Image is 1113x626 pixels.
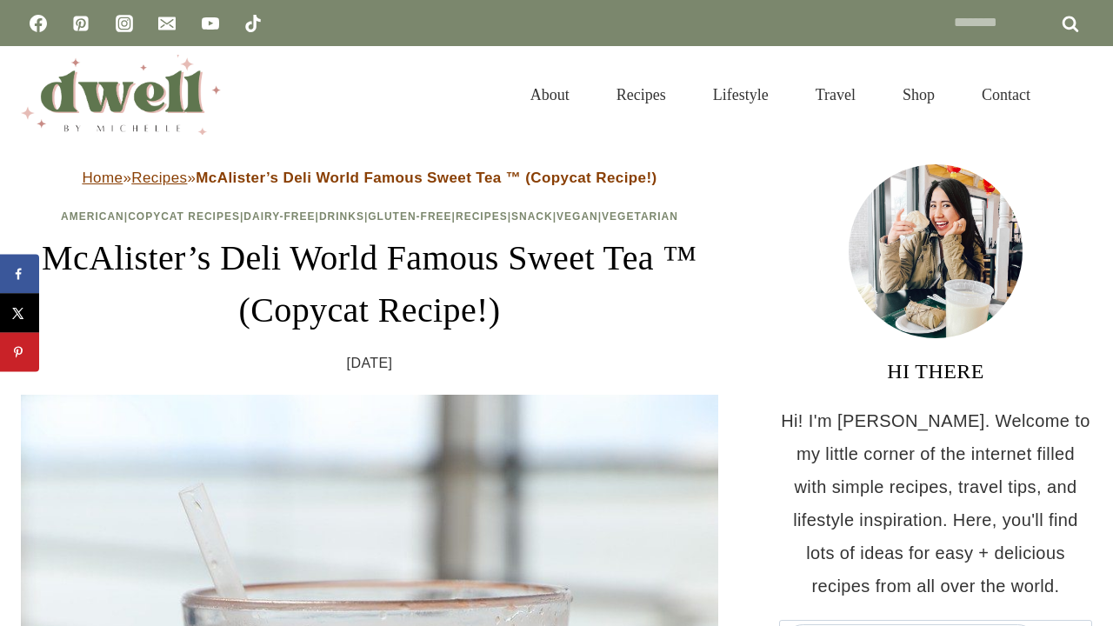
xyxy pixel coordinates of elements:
[193,6,228,41] a: YouTube
[690,64,792,125] a: Lifestyle
[107,6,142,41] a: Instagram
[63,6,98,41] a: Pinterest
[61,210,124,223] a: American
[507,64,1054,125] nav: Primary Navigation
[958,64,1054,125] a: Contact
[61,210,678,223] span: | | | | | | | |
[779,356,1092,387] h3: HI THERE
[879,64,958,125] a: Shop
[82,170,123,186] a: Home
[128,210,240,223] a: Copycat Recipes
[196,170,656,186] strong: McAlister’s Deli World Famous Sweet Tea ™ (Copycat Recipe!)
[556,210,598,223] a: Vegan
[236,6,270,41] a: TikTok
[21,6,56,41] a: Facebook
[21,232,718,336] h1: McAlister’s Deli World Famous Sweet Tea ™ (Copycat Recipe!)
[602,210,678,223] a: Vegetarian
[1063,80,1092,110] button: View Search Form
[82,170,656,186] span: » »
[368,210,451,223] a: Gluten-Free
[779,404,1092,603] p: Hi! I'm [PERSON_NAME]. Welcome to my little corner of the internet filled with simple recipes, tr...
[792,64,879,125] a: Travel
[511,210,553,223] a: Snack
[21,55,221,135] img: DWELL by michelle
[131,170,187,186] a: Recipes
[319,210,364,223] a: Drinks
[150,6,184,41] a: Email
[593,64,690,125] a: Recipes
[347,350,393,376] time: [DATE]
[243,210,315,223] a: Dairy-Free
[456,210,508,223] a: Recipes
[507,64,593,125] a: About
